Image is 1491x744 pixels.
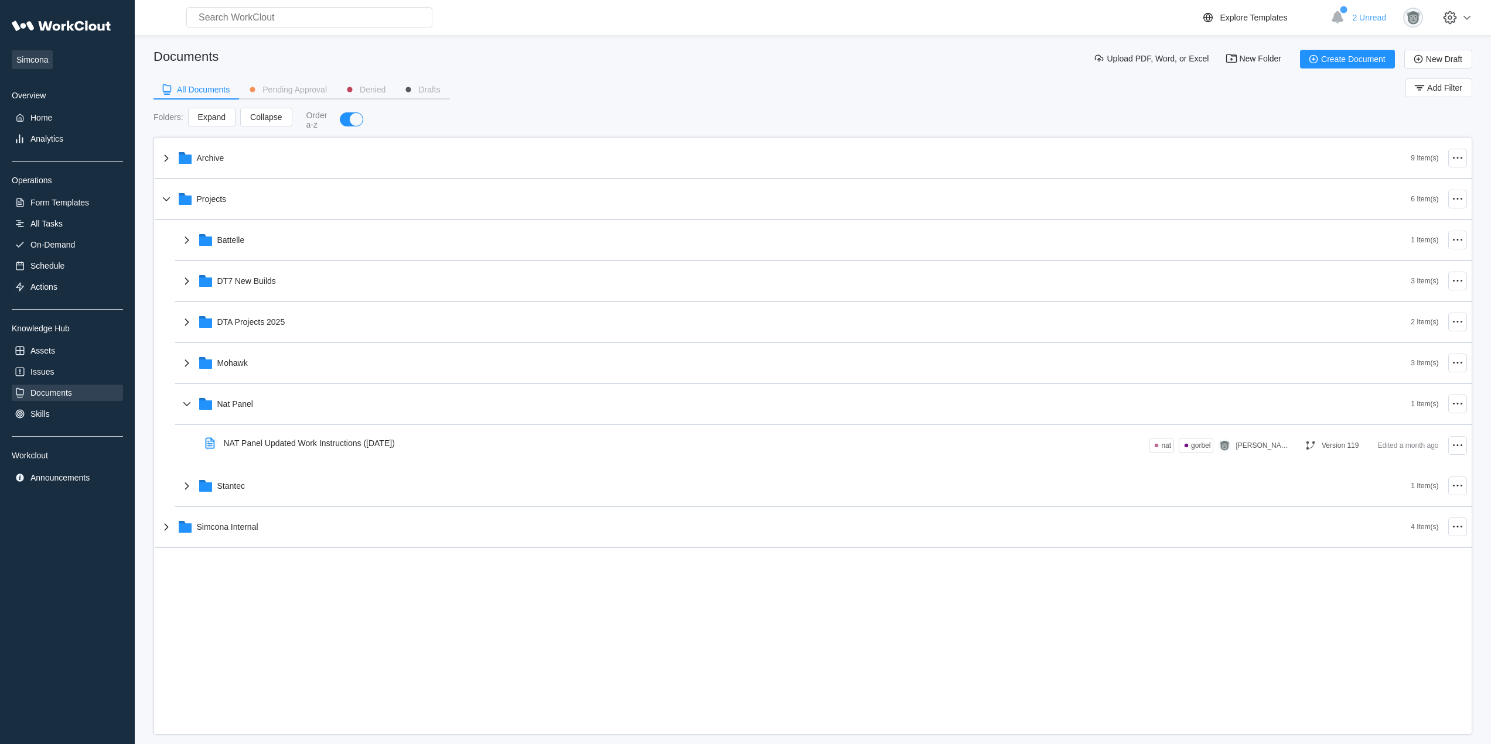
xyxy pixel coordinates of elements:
div: Pending Approval [262,85,327,94]
button: Upload PDF, Word, or Excel [1086,50,1218,68]
div: 1 Item(s) [1411,236,1438,244]
button: Denied [336,81,395,98]
a: Schedule [12,258,123,274]
div: Workclout [12,451,123,460]
div: Overview [12,91,123,100]
div: Knowledge Hub [12,324,123,333]
span: Create Document [1321,55,1386,63]
a: Explore Templates [1201,11,1325,25]
div: Skills [30,409,50,419]
div: 6 Item(s) [1411,195,1438,203]
span: Collapse [250,113,282,121]
div: On-Demand [30,240,75,249]
div: DT7 New Builds [217,276,276,286]
button: Drafts [395,81,449,98]
a: Assets [12,342,123,359]
div: 3 Item(s) [1411,359,1438,367]
a: Actions [12,279,123,295]
a: Announcements [12,469,123,486]
span: Simcona [12,50,53,69]
button: Expand [188,108,236,126]
div: DTA Projects 2025 [217,317,285,327]
div: Home [30,113,52,122]
a: Form Templates [12,194,123,211]
a: Issues [12,364,123,380]
div: NAT Panel Updated Work Instructions ([DATE]) [224,438,395,448]
div: Operations [12,176,123,185]
img: gorilla.png [1218,439,1231,452]
button: New Draft [1404,50,1472,68]
div: Edited a month ago [1377,438,1438,452]
div: Stantec [217,481,245,491]
span: Expand [198,113,226,121]
div: Issues [30,367,54,376]
div: Denied [360,85,385,94]
a: On-Demand [12,236,123,253]
div: Drafts [418,85,440,94]
span: Add Filter [1427,84,1462,92]
div: Actions [30,282,57,292]
div: Folders : [153,112,183,122]
div: 1 Item(s) [1411,482,1438,490]
div: Documents [30,388,72,397]
div: Archive [197,153,224,163]
span: Upload PDF, Word, or Excel [1107,54,1209,64]
div: 1 Item(s) [1411,400,1438,408]
span: New Draft [1426,55,1462,63]
div: All Documents [177,85,230,94]
div: Battelle [217,235,245,245]
div: Nat Panel [217,399,253,409]
div: All Tasks [30,219,63,228]
div: Explore Templates [1220,13,1287,22]
input: Search WorkClout [186,7,432,28]
div: Projects [197,194,227,204]
button: Collapse [240,108,292,126]
div: [PERSON_NAME] [1236,441,1288,450]
div: 9 Item(s) [1411,154,1438,162]
button: New Folder [1218,50,1291,68]
div: Form Templates [30,198,89,207]
a: Analytics [12,131,123,147]
button: Pending Approval [239,81,336,98]
button: Create Document [1300,50,1395,68]
div: 2 Item(s) [1411,318,1438,326]
span: 2 Unread [1352,13,1386,22]
img: gorilla.png [1403,8,1423,28]
div: Mohawk [217,358,248,368]
div: gorbel [1191,441,1210,450]
div: 3 Item(s) [1411,277,1438,285]
div: Schedule [30,261,64,270]
div: Announcements [30,473,90,482]
a: Documents [12,385,123,401]
div: Version 119 [1322,441,1359,450]
div: 4 Item(s) [1411,523,1438,531]
div: Analytics [30,134,63,143]
a: Skills [12,406,123,422]
div: Simcona Internal [197,522,258,532]
div: nat [1161,441,1171,450]
div: Order a-z [306,111,329,129]
span: New Folder [1239,54,1281,64]
a: Home [12,109,123,126]
button: All Documents [153,81,239,98]
div: Assets [30,346,55,355]
a: All Tasks [12,215,123,232]
div: Documents [153,49,219,64]
button: Add Filter [1405,78,1472,97]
